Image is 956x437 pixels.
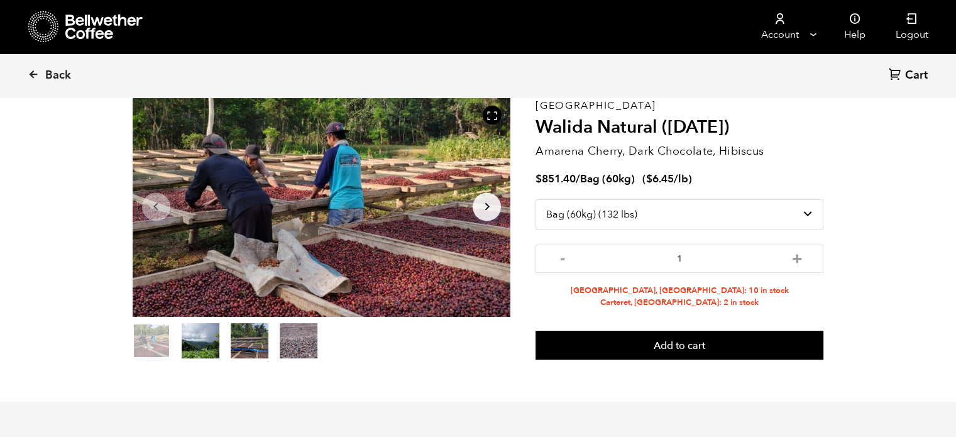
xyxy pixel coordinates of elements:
[580,172,635,186] span: Bag (60kg)
[536,297,823,309] li: Carteret, [GEOGRAPHIC_DATA]: 2 in stock
[905,68,928,83] span: Cart
[554,251,570,263] button: -
[536,285,823,297] li: [GEOGRAPHIC_DATA], [GEOGRAPHIC_DATA]: 10 in stock
[536,172,576,186] bdi: 851.40
[642,172,692,186] span: ( )
[45,68,71,83] span: Back
[536,117,823,138] h2: Walida Natural ([DATE])
[646,172,674,186] bdi: 6.45
[789,251,805,263] button: +
[646,172,652,186] span: $
[536,143,823,160] p: Amarena Cherry, Dark Chocolate, Hibiscus
[889,67,931,84] a: Cart
[674,172,688,186] span: /lb
[576,172,580,186] span: /
[536,331,823,360] button: Add to cart
[536,172,542,186] span: $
